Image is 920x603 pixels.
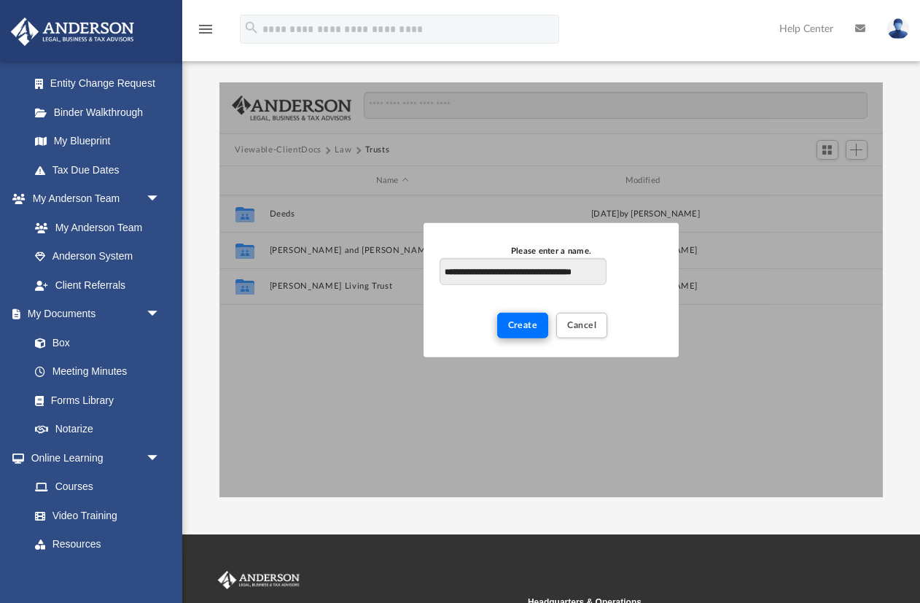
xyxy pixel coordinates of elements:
[497,313,549,338] button: Create
[20,69,182,98] a: Entity Change Request
[20,155,182,184] a: Tax Due Dates
[146,300,175,330] span: arrow_drop_down
[20,530,175,559] a: Resources
[20,501,168,530] a: Video Training
[215,571,303,590] img: Anderson Advisors Platinum Portal
[146,184,175,214] span: arrow_drop_down
[7,17,139,46] img: Anderson Advisors Platinum Portal
[20,328,168,357] a: Box
[440,258,607,286] input: Please enter a name.
[146,443,175,473] span: arrow_drop_down
[10,184,175,214] a: My Anderson Teamarrow_drop_down
[20,472,175,502] a: Courses
[20,98,182,127] a: Binder Walkthrough
[20,271,175,300] a: Client Referrals
[887,18,909,39] img: User Pic
[508,321,538,330] span: Create
[10,443,175,472] a: Online Learningarrow_drop_down
[424,223,679,357] div: New Folder
[20,213,168,242] a: My Anderson Team
[20,415,175,444] a: Notarize
[567,321,596,330] span: Cancel
[10,300,175,329] a: My Documentsarrow_drop_down
[20,242,175,271] a: Anderson System
[20,357,175,386] a: Meeting Minutes
[556,313,607,338] button: Cancel
[20,386,168,415] a: Forms Library
[20,127,175,156] a: My Blueprint
[440,245,663,258] div: Please enter a name.
[197,20,214,38] i: menu
[243,20,260,36] i: search
[197,28,214,38] a: menu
